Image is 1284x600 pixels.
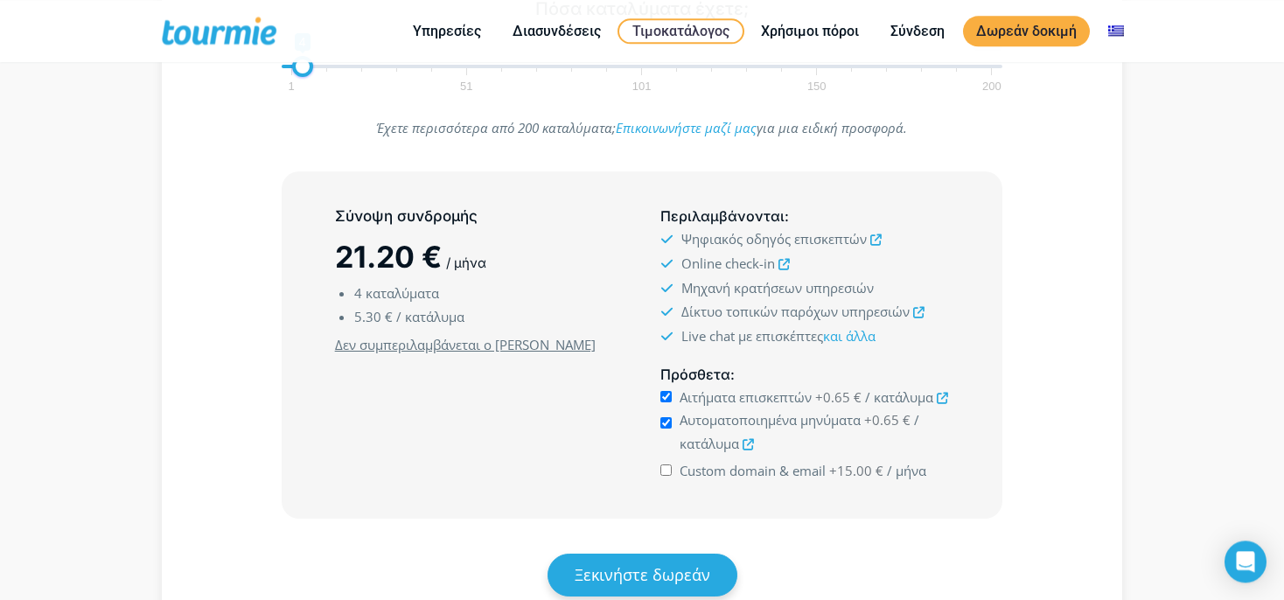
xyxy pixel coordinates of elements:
span: Ψηφιακός οδηγός επισκεπτών [681,230,867,248]
a: Διασυνδέσεις [499,20,614,42]
a: Δωρεάν δοκιμή [963,16,1090,46]
span: Δίκτυο τοπικών παρόχων υπηρεσιών [681,303,910,320]
span: 5.30 € [354,308,393,325]
span: 51 [457,82,475,90]
span: Αιτήματα επισκεπτών [680,388,812,406]
span: Πρόσθετα [660,366,730,383]
h5: : [660,364,949,386]
a: Επικοινωνήστε μαζί μας [616,119,757,136]
span: 1 [285,82,297,90]
span: +0.65 € [864,411,911,429]
span: 101 [630,82,654,90]
span: / κατάλυμα [396,308,464,325]
span: +0.65 € [815,388,862,406]
span: Custom domain & email [680,462,826,479]
span: Online check-in [681,255,775,272]
span: / μήνα [887,462,926,479]
a: Χρήσιμοι πόροι [748,20,872,42]
h5: Σύνοψη συνδρομής [335,206,624,227]
span: Live chat με επισκέπτες [681,327,876,345]
span: 4 [354,284,362,302]
a: Ξεκινήστε δωρεάν [548,554,737,597]
span: / μήνα [446,255,486,271]
span: Ξεκινήστε δωρεάν [575,564,710,585]
span: Μηχανή κρατήσεων υπηρεσιών [681,279,874,297]
h5: : [660,206,949,227]
a: Τιμοκατάλογος [618,18,744,44]
a: Σύνδεση [877,20,958,42]
div: Open Intercom Messenger [1225,541,1267,583]
span: Περιλαμβάνονται [660,207,785,225]
p: Έχετε περισσότερα από 200 καταλύματα; για μια ειδική προσφορά. [282,116,1003,140]
span: +15.00 € [829,462,883,479]
span: 21.20 € [335,239,442,275]
u: Δεν συμπεριλαμβάνεται ο [PERSON_NAME] [335,336,596,353]
span: 200 [980,82,1004,90]
span: καταλύματα [366,284,439,302]
span: Αυτοματοποιημένα μηνύματα [680,411,861,429]
span: / κατάλυμα [865,388,933,406]
span: 150 [805,82,829,90]
a: Υπηρεσίες [400,20,494,42]
a: και άλλα [823,327,876,345]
